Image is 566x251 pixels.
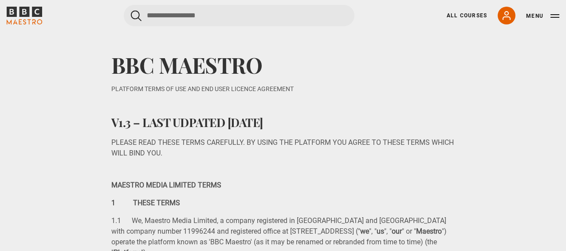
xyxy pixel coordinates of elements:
input: Search [124,5,354,26]
button: Toggle navigation [526,12,559,20]
button: Submit the search query [131,10,141,21]
svg: BBC Maestro [7,7,42,24]
strong: MAESTRO MEDIA LIMITED TERMS [111,181,221,189]
strong: 1 THESE TERMS [111,199,180,207]
p: PLEASE READ THESE TERMS CAREFULLY. BY USING THE PLATFORM YOU AGREE TO THESE TERMS WHICH WILL BIND... [111,137,455,159]
strong: us [377,227,384,235]
strong: Maestro [416,227,442,235]
strong: our [392,227,402,235]
p: PLATFORM TERMS OF USE AND END USER LICENCE AGREEMENT [111,84,455,94]
strong: we [360,227,369,235]
h2: BBC MAESTRO [111,31,455,77]
h4: V1.3 – LAST UDPATED [DATE] [111,115,455,130]
a: All Courses [447,12,487,20]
